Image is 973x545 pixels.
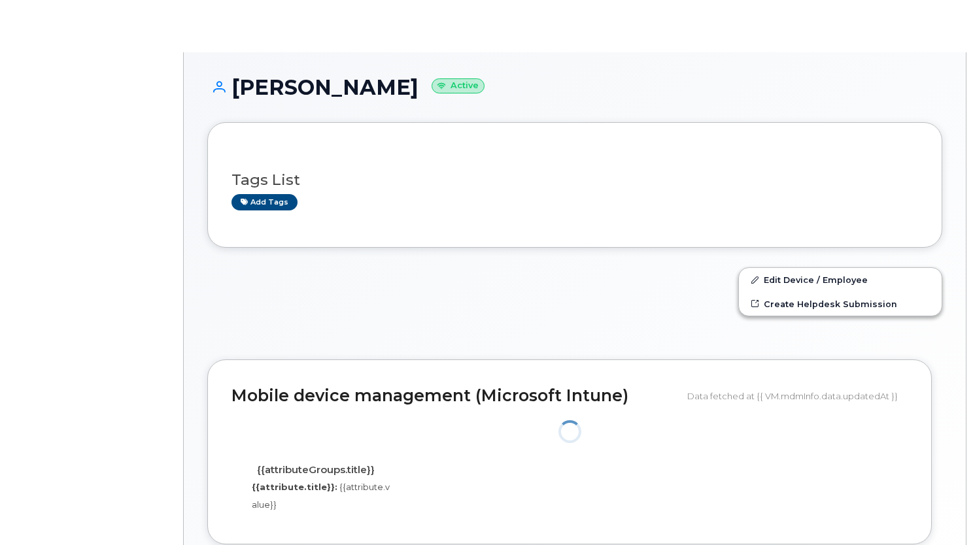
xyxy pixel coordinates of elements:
[207,76,942,99] h1: [PERSON_NAME]
[432,78,485,93] small: Active
[241,465,391,476] h4: {{attributeGroups.title}}
[231,387,677,405] h2: Mobile device management (Microsoft Intune)
[231,194,298,210] a: Add tags
[252,482,390,510] span: {{attribute.value}}
[739,292,942,316] a: Create Helpdesk Submission
[739,268,942,291] a: Edit Device / Employee
[687,384,908,408] div: Data fetched at {{ VM.mdmInfo.data.updatedAt }}
[252,481,337,493] label: {{attribute.title}}:
[231,172,918,188] h3: Tags List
